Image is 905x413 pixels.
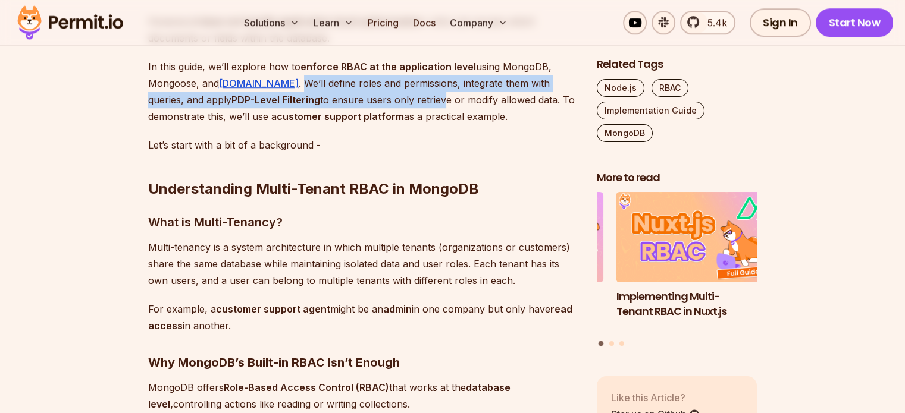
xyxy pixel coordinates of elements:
[300,61,476,72] strong: enforce RBAC at the application level
[597,79,644,97] a: Node.js
[231,94,320,106] strong: PDP-Level Filtering
[148,355,400,370] strong: Why MongoDB’s Built-in RBAC Isn’t Enough
[616,193,777,334] a: Implementing Multi-Tenant RBAC in Nuxt.jsImplementing Multi-Tenant RBAC in Nuxt.js
[443,289,603,333] h3: Policy-Based Access Control (PBAC) Isn’t as Great as You Think
[148,239,578,289] p: Multi-tenancy is a system architecture in which multiple tenants (organizations or customers) sha...
[443,193,603,334] li: 3 of 3
[216,303,330,315] strong: customer support agent
[148,137,578,153] p: Let’s start with a bit of a background -
[277,111,404,122] strong: customer support platform
[616,193,777,283] img: Implementing Multi-Tenant RBAC in Nuxt.js
[700,15,727,30] span: 5.4k
[599,341,604,346] button: Go to slide 1
[408,11,440,34] a: Docs
[239,11,304,34] button: Solutions
[616,289,777,319] h3: Implementing Multi-Tenant RBAC in Nuxt.js
[309,11,358,34] button: Learn
[148,382,511,410] strong: database level,
[148,301,578,334] p: For example, a might be an in one company but only have in another.
[148,379,578,412] p: MongoDB offers that works at the controlling actions like reading or writing collections.
[652,79,688,97] a: RBAC
[219,77,299,89] a: [DOMAIN_NAME]
[148,132,578,198] h2: Understanding Multi-Tenant RBAC in MongoDB
[12,2,129,43] img: Permit logo
[597,171,757,185] h2: More to read
[609,341,614,346] button: Go to slide 2
[597,57,757,72] h2: Related Tags
[597,193,757,348] div: Posts
[750,8,811,37] a: Sign In
[597,102,704,119] a: Implementation Guide
[363,11,403,34] a: Pricing
[443,193,603,283] img: Policy-Based Access Control (PBAC) Isn’t as Great as You Think
[148,303,572,332] strong: read access
[148,58,578,125] p: In this guide, we’ll explore how to using MongoDB, Mongoose, and . We’ll define roles and permiss...
[383,303,412,315] strong: admin
[148,213,578,232] h3: What is Multi-Tenancy?
[611,390,700,405] p: Like this Article?
[619,341,624,346] button: Go to slide 3
[616,193,777,334] li: 1 of 3
[680,11,735,34] a: 5.4k
[597,124,653,142] a: MongoDB
[445,11,512,34] button: Company
[816,8,894,37] a: Start Now
[224,382,389,393] strong: Role-Based Access Control (RBAC)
